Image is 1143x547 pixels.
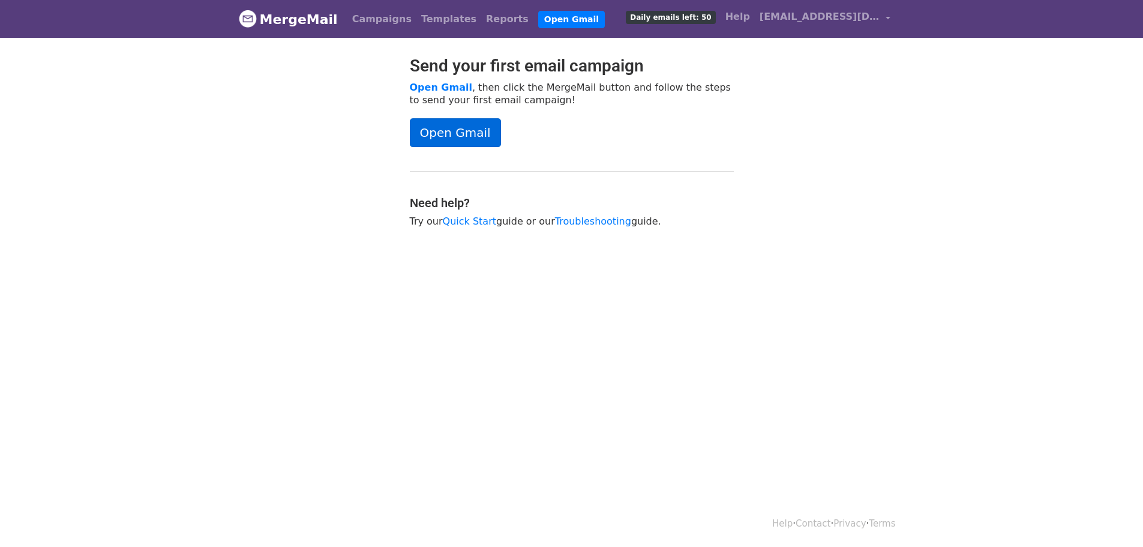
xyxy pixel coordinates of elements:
img: MergeMail logo [239,10,257,28]
iframe: Chat Widget [1083,489,1143,547]
a: Open Gmail [538,11,605,28]
h2: Send your first email campaign [410,56,734,76]
p: , then click the MergeMail button and follow the steps to send your first email campaign! [410,81,734,106]
a: Privacy [833,518,866,529]
a: Troubleshooting [555,216,631,227]
a: Campaigns [347,7,416,31]
a: Contact [796,518,830,529]
a: Help [721,5,755,29]
a: Daily emails left: 50 [621,5,720,29]
a: Terms [869,518,895,529]
a: MergeMail [239,7,338,32]
a: Quick Start [443,216,496,227]
p: Try our guide or our guide. [410,215,734,228]
span: [EMAIL_ADDRESS][DOMAIN_NAME] [760,10,880,24]
a: Reports [481,7,533,31]
h4: Need help? [410,196,734,210]
a: Open Gmail [410,118,501,147]
a: [EMAIL_ADDRESS][DOMAIN_NAME] [755,5,895,33]
a: Open Gmail [410,82,472,93]
span: Daily emails left: 50 [626,11,715,24]
a: Templates [416,7,481,31]
a: Help [772,518,793,529]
